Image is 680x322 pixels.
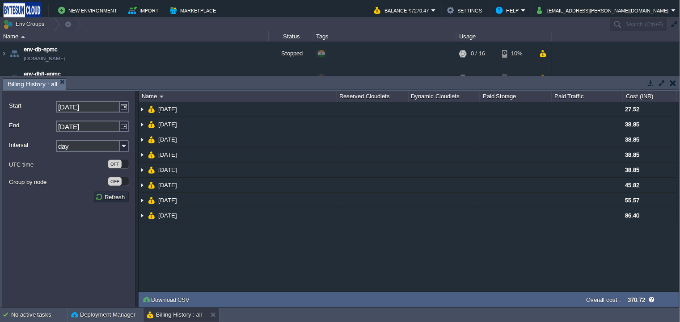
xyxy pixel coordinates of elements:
div: Name [1,31,268,42]
div: Tags [314,31,456,42]
div: 0 / 16 [471,42,485,66]
img: AMDAwAAAACH5BAEAAAAALAAAAAABAAEAAAICRAEAOw== [0,42,8,66]
img: AMDAwAAAACH5BAEAAAAALAAAAAABAAEAAAICRAEAOw== [148,163,155,177]
a: [DATE] [157,197,178,204]
img: AMDAwAAAACH5BAEAAAAALAAAAAABAAEAAAICRAEAOw== [21,36,25,38]
button: Settings [447,5,485,16]
span: Billing History : all [8,79,57,90]
div: Name [139,91,337,102]
div: Paid Traffic [552,91,623,102]
button: Deployment Manager [71,310,135,319]
label: Group by node [9,177,107,187]
span: 27.52 [625,106,639,113]
img: AMDAwAAAACH5BAEAAAAALAAAAAABAAEAAAICRAEAOw== [148,193,155,208]
span: 55.57 [625,197,639,204]
button: Billing History : all [147,310,202,319]
button: Marketplace [170,5,219,16]
img: AMDAwAAAACH5BAEAAAAALAAAAAABAAEAAAICRAEAOw== [139,208,146,223]
span: 38.85 [625,136,639,143]
img: AMDAwAAAACH5BAEAAAAALAAAAAABAAEAAAICRAEAOw== [148,132,155,147]
img: AMDAwAAAACH5BAEAAAAALAAAAAABAAEAAAICRAEAOw== [139,132,146,147]
div: OFF [108,177,122,186]
button: Import [128,5,162,16]
span: 38.85 [625,167,639,173]
img: AMDAwAAAACH5BAEAAAAALAAAAAABAAEAAAICRAEAOw== [139,147,146,162]
label: Overall cost : [587,297,621,303]
img: AMDAwAAAACH5BAEAAAAALAAAAAABAAEAAAICRAEAOw== [139,117,146,132]
a: [DATE] [157,212,178,219]
label: Start [9,101,55,110]
a: env-db8-epmc [24,70,61,79]
img: AMDAwAAAACH5BAEAAAAALAAAAAABAAEAAAICRAEAOw== [8,66,21,90]
a: [DATE] [157,181,178,189]
button: New Environment [58,5,120,16]
div: Reserved Cloudlets [338,91,408,102]
div: 10% [502,42,531,66]
div: Stopped [269,66,313,90]
div: 8% [502,66,531,90]
img: AMDAwAAAACH5BAEAAAAALAAAAAABAAEAAAICRAEAOw== [139,163,146,177]
label: UTC time [9,160,107,169]
span: 38.85 [625,121,639,128]
div: Status [269,31,313,42]
div: Usage [457,31,551,42]
img: AMDAwAAAACH5BAEAAAAALAAAAAABAAEAAAICRAEAOw== [148,178,155,192]
button: Env Groups [3,18,47,30]
img: AMDAwAAAACH5BAEAAAAALAAAAAABAAEAAAICRAEAOw== [160,96,164,98]
img: AMDAwAAAACH5BAEAAAAALAAAAAABAAEAAAICRAEAOw== [139,178,146,192]
span: 45.82 [625,182,639,188]
span: 38.85 [625,151,639,158]
div: 0 / 20 [471,66,485,90]
img: AMDAwAAAACH5BAEAAAAALAAAAAABAAEAAAICRAEAOw== [148,147,155,162]
span: [DOMAIN_NAME] [24,54,65,63]
img: AMDAwAAAACH5BAEAAAAALAAAAAABAAEAAAICRAEAOw== [8,42,21,66]
a: [DATE] [157,136,178,143]
img: AMDAwAAAACH5BAEAAAAALAAAAAABAAEAAAICRAEAOw== [148,102,155,117]
img: AMDAwAAAACH5BAEAAAAALAAAAAABAAEAAAICRAEAOw== [148,208,155,223]
a: env-db-epmc [24,45,58,54]
img: AMDAwAAAACH5BAEAAAAALAAAAAABAAEAAAICRAEAOw== [139,193,146,208]
div: Dynamic Cloudlets [409,91,480,102]
a: [DATE] [157,151,178,159]
button: Refresh [95,193,127,201]
img: Bytesun Cloud [3,2,42,18]
a: [DATE] [157,121,178,128]
button: Help [496,5,521,16]
div: Stopped [269,42,313,66]
img: AMDAwAAAACH5BAEAAAAALAAAAAABAAEAAAICRAEAOw== [148,117,155,132]
div: OFF [108,160,122,168]
label: End [9,121,55,130]
button: Download CSV [142,296,193,304]
a: [DATE] [157,166,178,174]
div: Cost (INR) [624,91,676,102]
label: 370.72 [628,297,645,303]
a: [DATE] [157,105,178,113]
div: No active tasks [11,308,67,322]
div: Paid Storage [481,91,551,102]
img: AMDAwAAAACH5BAEAAAAALAAAAAABAAEAAAICRAEAOw== [0,66,8,90]
img: AMDAwAAAACH5BAEAAAAALAAAAAABAAEAAAICRAEAOw== [139,102,146,117]
label: Interval [9,140,55,150]
button: Balance ₹7270.47 [374,5,431,16]
button: [EMAIL_ADDRESS][PERSON_NAME][DOMAIN_NAME] [537,5,672,16]
span: 86.40 [625,212,639,219]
